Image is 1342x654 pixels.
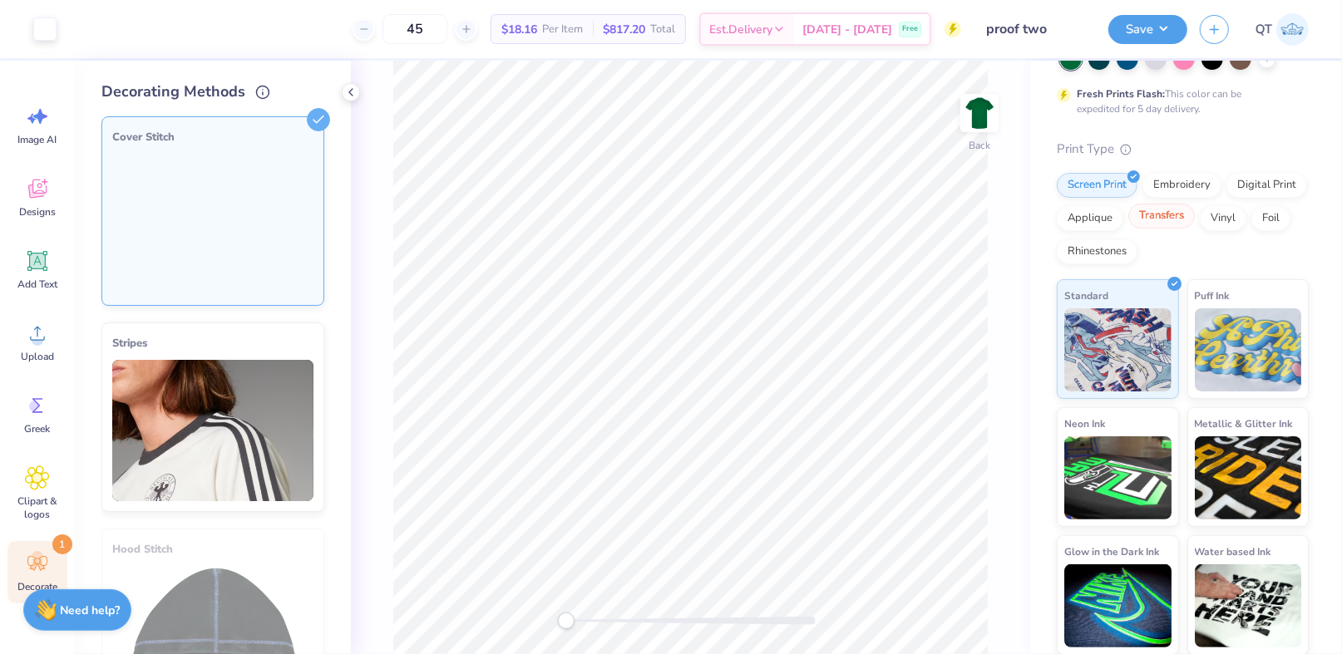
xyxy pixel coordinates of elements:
[1195,415,1293,432] span: Metallic & Glitter Ink
[1128,204,1195,229] div: Transfers
[709,21,772,38] span: Est. Delivery
[18,133,57,146] span: Image AI
[17,278,57,291] span: Add Text
[101,81,324,103] div: Decorating Methods
[1057,173,1137,198] div: Screen Print
[1064,287,1108,304] span: Standard
[1064,543,1159,560] span: Glow in the Dark Ink
[1256,13,1309,46] a: QT
[650,21,675,38] span: Total
[10,494,65,521] span: Clipart & logos
[1142,173,1221,198] div: Embroidery
[1057,239,1137,264] div: Rhinestones
[19,205,56,219] span: Designs
[1226,173,1307,198] div: Digital Print
[1195,436,1302,519] img: Metallic & Glitter Ink
[558,612,575,629] div: Accessibility label
[1200,206,1246,231] div: Vinyl
[963,96,996,130] img: Back
[112,154,313,295] img: Cover Stitch
[969,138,990,153] div: Back
[1108,15,1187,44] button: Save
[1064,564,1172,647] img: Glow in the Dark Ink
[974,12,1096,46] input: Untitled Design
[1064,436,1172,519] img: Neon Ink
[1195,543,1271,560] span: Water based Ink
[1195,564,1302,647] img: Water based Ink
[501,21,537,38] span: $18.16
[1077,86,1281,116] div: This color can be expedited for 5 day delivery.
[382,14,447,44] input: – –
[1276,13,1309,46] img: Qa Test
[1251,206,1290,231] div: Foil
[1064,415,1105,432] span: Neon Ink
[25,422,51,435] span: Greek
[1057,140,1309,159] div: Print Type
[61,602,121,618] strong: Need help?
[1195,308,1302,391] img: Puff Ink
[1057,206,1123,231] div: Applique
[1077,87,1165,101] strong: Fresh Prints Flash:
[17,580,57,593] span: Decorate
[1064,308,1172,391] img: Standard
[1195,287,1230,304] span: Puff Ink
[802,21,892,38] span: [DATE] - [DATE]
[52,534,72,554] span: 1
[112,333,313,353] div: Stripes
[542,21,583,38] span: Per Item
[1256,20,1272,39] span: QT
[112,127,313,147] div: Cover Stitch
[112,360,313,501] img: Stripes
[902,23,918,35] span: Free
[603,21,645,38] span: $817.20
[21,350,54,363] span: Upload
